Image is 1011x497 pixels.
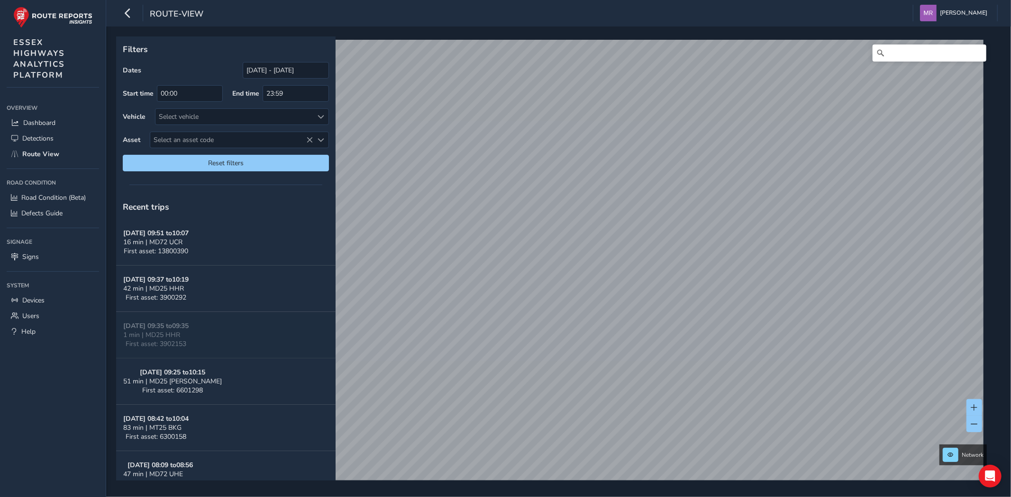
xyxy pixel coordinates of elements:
strong: [DATE] 09:51 to 10:07 [123,229,189,238]
button: [PERSON_NAME] [920,5,991,21]
span: Users [22,311,39,320]
span: route-view [150,8,203,21]
a: Devices [7,293,99,308]
div: Select an asset code [313,132,328,148]
div: Signage [7,235,99,249]
a: Users [7,308,99,324]
span: Road Condition (Beta) [21,193,86,202]
img: rr logo [13,7,92,28]
span: Select an asset code [150,132,313,148]
label: Asset [123,135,140,144]
p: Filters [123,43,329,55]
span: Devices [22,296,45,305]
span: Reset filters [130,159,322,168]
button: [DATE] 08:42 to10:0483 min | MT25 BKGFirst asset: 6300158 [116,405,336,451]
strong: [DATE] 09:25 to 10:15 [140,368,205,377]
button: [DATE] 09:25 to10:1551 min | MD25 [PERSON_NAME]First asset: 6601298 [116,358,336,405]
span: Network [962,451,984,459]
span: 42 min | MD25 HHR [123,284,184,293]
span: 47 min | MD72 UHE [123,470,183,479]
span: First asset: 13800390 [124,247,188,256]
div: Road Condition [7,176,99,190]
div: Select vehicle [155,109,313,124]
span: First asset: Not Available [123,479,197,488]
span: 16 min | MD72 UCR [123,238,182,247]
span: First asset: 3902153 [126,339,186,348]
span: Route View [22,150,59,159]
span: Dashboard [23,118,55,127]
button: [DATE] 09:51 to10:0716 min | MD72 UCRFirst asset: 13800390 [116,219,336,266]
a: Dashboard [7,115,99,131]
span: ESSEX HIGHWAYS ANALYTICS PLATFORM [13,37,65,80]
label: Dates [123,66,141,75]
div: Open Intercom Messenger [979,465,1002,488]
span: Help [21,327,36,336]
button: [DATE] 09:37 to10:1942 min | MD25 HHRFirst asset: 3900292 [116,266,336,312]
span: Defects Guide [21,209,63,218]
canvas: Map [119,40,984,491]
button: Reset filters [123,155,329,171]
label: End time [232,89,259,98]
strong: [DATE] 09:35 to 09:35 [123,321,189,330]
span: 1 min | MD25 HHR [123,330,180,339]
a: Detections [7,131,99,146]
span: 83 min | MT25 BKG [123,423,182,432]
label: Vehicle [123,112,146,121]
span: Recent trips [123,201,169,213]
span: [PERSON_NAME] [940,5,987,21]
strong: [DATE] 09:37 to 10:19 [123,275,189,284]
div: System [7,278,99,293]
span: Detections [22,134,54,143]
a: Help [7,324,99,339]
strong: [DATE] 08:42 to 10:04 [123,414,189,423]
a: Defects Guide [7,205,99,221]
strong: [DATE] 08:09 to 08:56 [128,461,193,470]
button: [DATE] 09:35 to09:351 min | MD25 HHRFirst asset: 3902153 [116,312,336,358]
img: diamond-layout [920,5,937,21]
a: Signs [7,249,99,265]
div: Overview [7,101,99,115]
a: Route View [7,146,99,162]
span: First asset: 3900292 [126,293,186,302]
span: First asset: 6601298 [142,386,203,395]
span: First asset: 6300158 [126,432,186,441]
label: Start time [123,89,154,98]
span: Signs [22,252,39,261]
input: Search [873,44,986,62]
a: Road Condition (Beta) [7,190,99,205]
span: 51 min | MD25 [PERSON_NAME] [123,377,222,386]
